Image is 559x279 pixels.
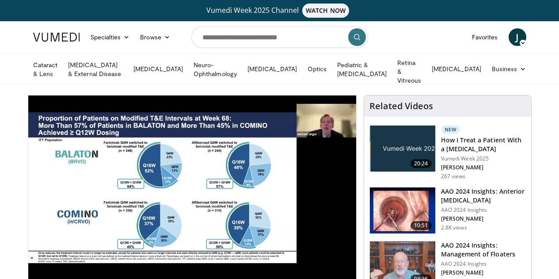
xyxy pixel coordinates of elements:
a: [MEDICAL_DATA] [242,60,302,78]
input: Search topics, interventions [191,27,368,48]
h3: AAO 2024 Insights: Management of Floaters [441,241,526,259]
p: Vumedi Week 2025 [441,155,526,162]
a: Specialties [85,28,135,46]
h3: How I Treat a Patient With a [MEDICAL_DATA] [441,136,526,153]
a: Vumedi Week 2025 ChannelWATCH NOW [34,4,525,18]
p: [PERSON_NAME] [441,164,526,171]
span: 10:51 [411,221,432,230]
a: J [509,28,526,46]
a: Favorites [467,28,503,46]
p: [PERSON_NAME] [441,215,526,222]
img: VuMedi Logo [33,33,80,42]
a: Optics [302,60,332,78]
h4: Related Videos [369,101,433,111]
p: AAO 2024 Insights [441,260,526,268]
p: 267 views [441,173,466,180]
a: Retina & Vitreous [392,63,426,80]
a: [MEDICAL_DATA] [128,60,188,78]
a: [MEDICAL_DATA] [426,60,487,78]
a: [MEDICAL_DATA] & External Disease [63,61,128,78]
a: Browse [135,28,175,46]
img: fd942f01-32bb-45af-b226-b96b538a46e6.150x105_q85_crop-smart_upscale.jpg [370,187,435,233]
span: 20:24 [411,159,432,168]
p: 2.8K views [441,224,467,231]
a: Cataract & Lens [28,61,63,78]
h3: AAO 2024 Insights: Anterior [MEDICAL_DATA] [441,187,526,205]
p: AAO 2024 Insights [441,206,526,214]
img: 02d29458-18ce-4e7f-be78-7423ab9bdffd.jpg.150x105_q85_crop-smart_upscale.jpg [370,126,435,172]
a: Neuro-Ophthalmology [188,61,242,78]
a: 20:24 New How I Treat a Patient With a [MEDICAL_DATA] Vumedi Week 2025 [PERSON_NAME] 267 views [369,125,526,180]
p: New [441,125,460,134]
a: 10:51 AAO 2024 Insights: Anterior [MEDICAL_DATA] AAO 2024 Insights [PERSON_NAME] 2.8K views [369,187,526,234]
span: WATCH NOW [302,4,349,18]
p: [PERSON_NAME] [441,269,526,276]
a: Business [487,60,532,78]
a: Pediatric & [MEDICAL_DATA] [332,61,392,78]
